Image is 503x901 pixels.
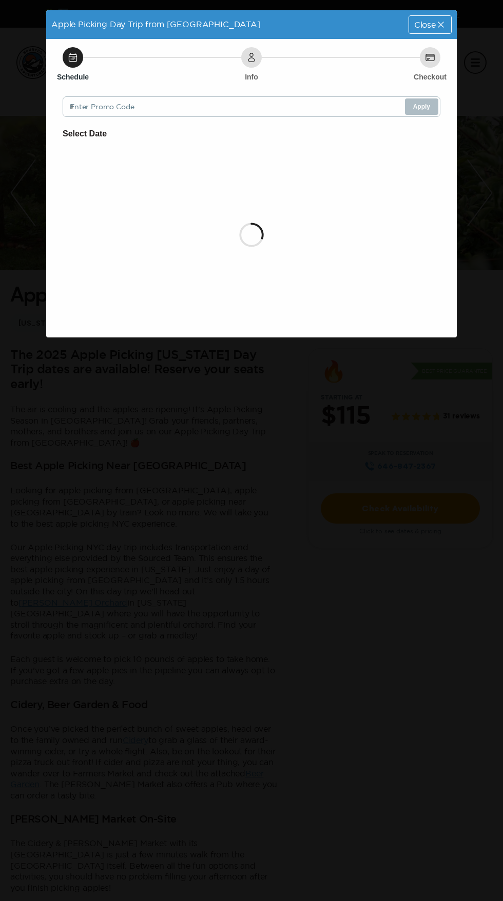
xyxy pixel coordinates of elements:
h6: Checkout [414,72,447,82]
span: Apple Picking Day Trip from [GEOGRAPHIC_DATA] [51,19,261,29]
h6: Info [245,72,258,82]
h6: Select Date [63,127,440,141]
h6: Schedule [57,72,89,82]
span: Close [414,21,436,29]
